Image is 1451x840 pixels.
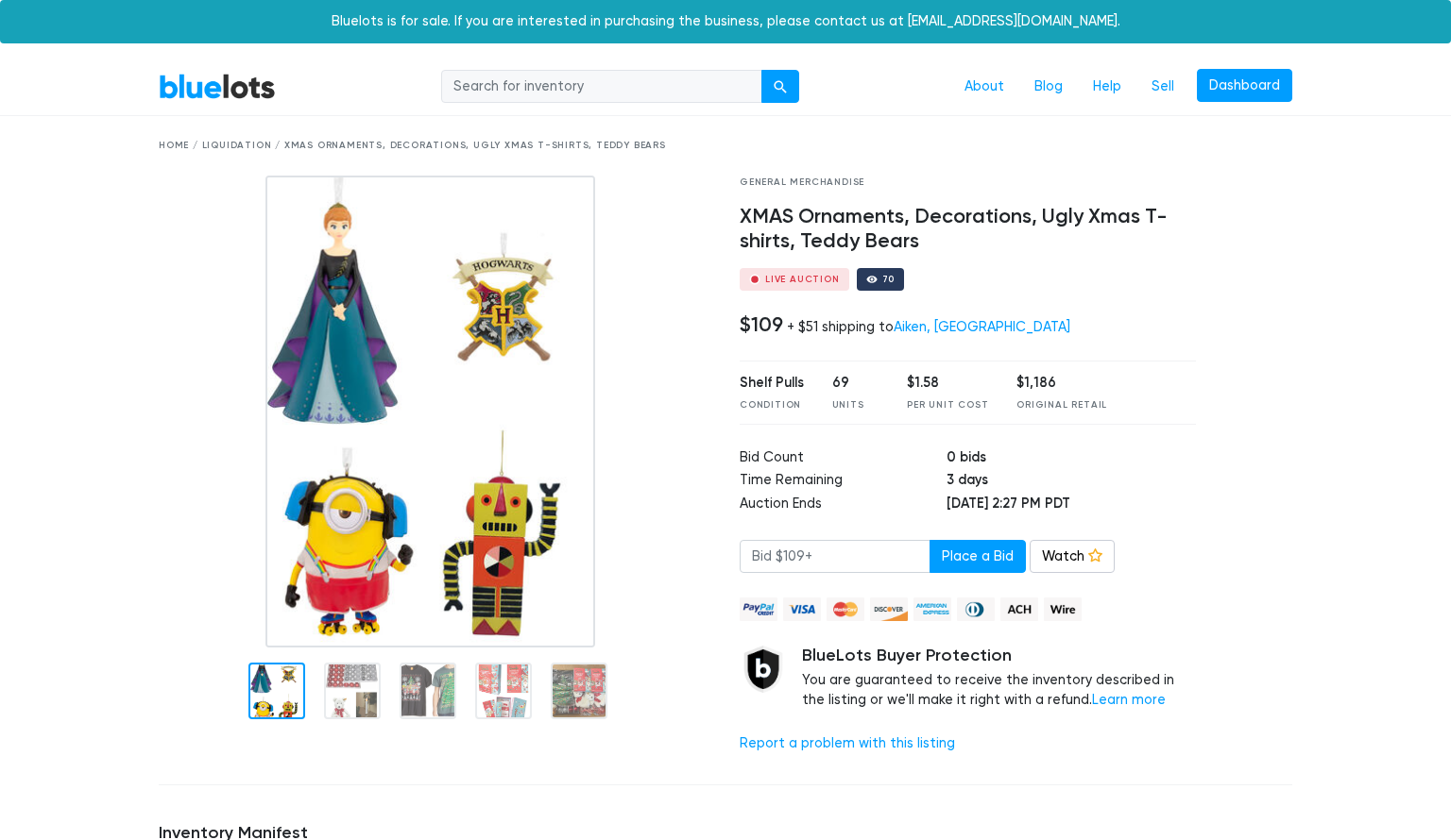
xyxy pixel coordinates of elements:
[1019,69,1078,105] a: Blog
[947,494,1195,517] td: [DATE] 2:27 PM PDT
[802,646,1196,711] div: You are guaranteed to receive the inventory described in the listing or we'll make it right with ...
[882,275,896,284] div: 70
[1000,597,1038,621] img: ach-b7992fed28a4f97f893c574229be66187b9afb3f1a8d16a4691d3d3140a8ab00.png
[740,597,777,621] img: paypal_credit-80455e56f6e1299e8d57f40c0dcee7b8cd4ae79b9eccbfc37e2480457ba36de9.png
[1016,373,1107,394] div: $1,186
[832,398,879,412] div: Units
[894,319,1070,335] a: Aiken, [GEOGRAPHIC_DATA]
[1016,398,1107,412] div: Original Retail
[740,646,787,693] img: buyer_protection_shield-3b65640a83011c7d3ede35a8e5a80bfdfaa6a97447f0071c1475b91a4b0b3d01.png
[740,494,947,517] td: Auction Ends
[947,470,1195,494] td: 3 days
[907,373,988,394] div: $1.58
[740,735,955,751] a: Report a problem with this listing
[949,69,1019,105] a: About
[1092,692,1166,708] a: Learn more
[740,373,804,394] div: Shelf Pulls
[913,597,951,621] img: american_express-ae2a9f97a040b4b41f6397f7637041a5861d5f99d0716c09922aba4e24c8547d.png
[957,597,995,621] img: diners_club-c48f30131b33b1bb0e5d0e2dbd43a8bea4cb12cb2961413e2f4250e06c020426.png
[1030,540,1115,574] a: Watch
[832,373,879,394] div: 69
[159,73,276,100] a: BlueLots
[802,646,1196,666] h5: BlueLots Buyer Protection
[765,275,840,284] div: Live Auction
[159,139,1292,153] div: Home / Liquidation / XMAS Ornaments, Decorations, Ugly Xmas T-shirts, Teddy Bears
[740,205,1196,254] h4: XMAS Ornaments, Decorations, Ugly Xmas T-shirts, Teddy Bears
[1078,69,1136,105] a: Help
[265,176,595,647] img: 3b814454-b582-4006-95f9-10553f0ed421-1733266213.jpg
[1197,69,1292,103] a: Dashboard
[947,447,1195,471] td: 0 bids
[740,447,947,471] td: Bid Count
[870,597,908,621] img: discover-82be18ecfda2d062aad2762c1ca80e2d36a4073d45c9e0ffae68cd515fbd3d32.png
[787,319,1070,335] div: + $51 shipping to
[740,470,947,494] td: Time Remaining
[740,398,804,412] div: Condition
[441,70,762,104] input: Search for inventory
[1044,597,1082,621] img: wire-908396882fe19aaaffefbd8e17b12f2f29708bd78693273c0e28e3a24408487f.png
[1136,69,1189,105] a: Sell
[740,176,1196,190] div: General Merchandise
[740,540,930,574] input: Bid $109+
[907,398,988,412] div: Per Unit Cost
[827,597,864,621] img: mastercard-42073d1d8d11d6635de4c079ffdb20a4f30a903dc55d1612383a1b395dd17f39.png
[930,540,1026,574] button: Place a Bid
[783,597,821,621] img: visa-79caf175f036a155110d1892330093d4c38f53c55c9ec9e2c3a54a56571784bb.png
[740,312,783,337] h4: $109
